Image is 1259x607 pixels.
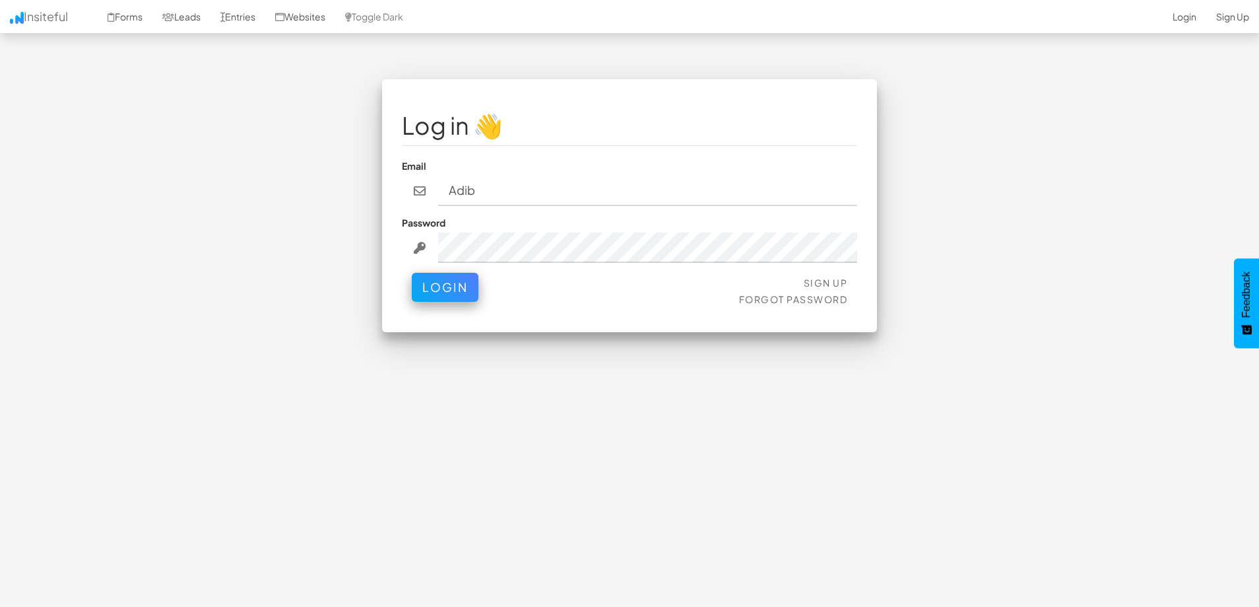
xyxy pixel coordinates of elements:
[1241,271,1252,318] span: Feedback
[1234,258,1259,348] button: Feedback - Show survey
[402,112,857,139] h1: Log in 👋
[10,12,24,24] img: icon.png
[438,176,858,206] input: john@doe.com
[412,273,478,302] button: Login
[402,216,445,229] label: Password
[739,293,848,305] a: Forgot Password
[402,159,426,172] label: Email
[804,277,848,289] a: Sign Up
